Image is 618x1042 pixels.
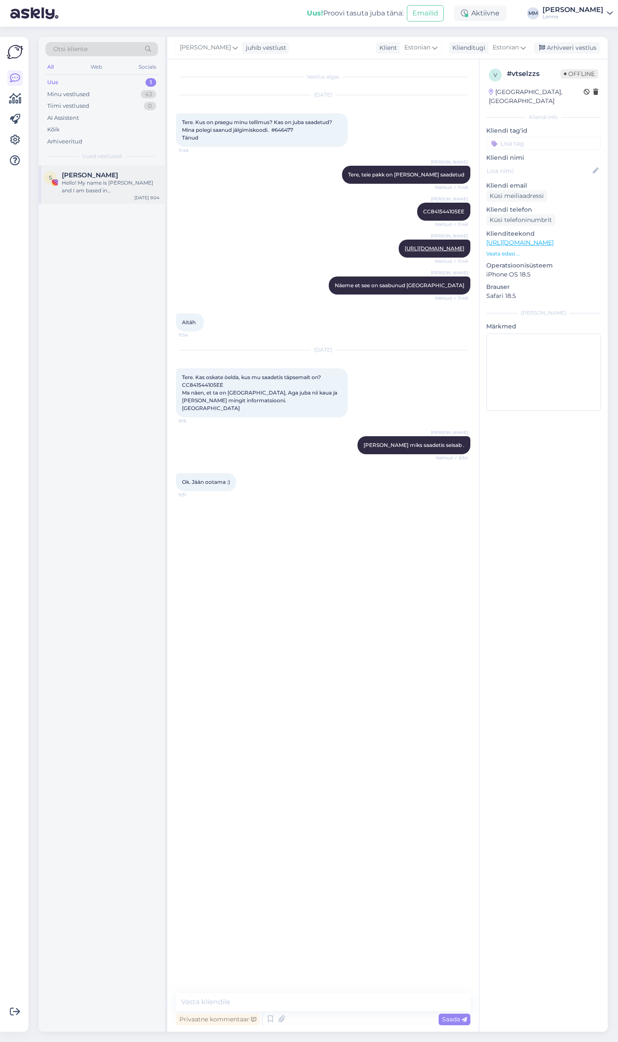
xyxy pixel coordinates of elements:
[47,137,82,146] div: Arhiveeritud
[335,282,464,289] span: Näeme et see on saabunud [GEOGRAPHIC_DATA]
[560,69,598,79] span: Offline
[47,90,90,99] div: Minu vestlused
[486,205,601,214] p: Kliendi telefon
[486,309,601,317] div: [PERSON_NAME]
[176,1014,260,1025] div: Privaatne kommentaar
[182,319,196,325] span: Aitäh
[307,8,403,18] div: Proovi tasuta juba täna:
[176,91,470,99] div: [DATE]
[89,61,104,73] div: Web
[145,78,156,87] div: 1
[542,13,603,20] div: Lenne
[542,6,613,20] a: [PERSON_NAME]Lenne
[47,102,89,110] div: Tiimi vestlused
[486,229,601,238] p: Klienditeekond
[486,261,601,270] p: Operatsioonisüsteem
[423,208,464,215] span: CC841544105EE
[182,119,333,141] span: Tere. Kus on praegu minu tellimus? Kas on juba saadetud? Mina polegi saanud jälgimiskoodi. #64647...
[53,45,88,54] span: Otsi kliente
[179,492,211,498] span: 9:31
[431,429,468,436] span: [PERSON_NAME]
[404,43,430,52] span: Estonian
[486,181,601,190] p: Kliendi email
[534,42,600,54] div: Arhiveeri vestlus
[527,7,539,19] div: MM
[176,346,470,354] div: [DATE]
[431,233,468,239] span: [PERSON_NAME]
[176,73,470,81] div: Vestlus algas
[179,332,211,338] span: 11:54
[49,174,52,181] span: S
[179,147,211,154] span: 11:46
[405,245,464,252] a: [URL][DOMAIN_NAME]
[45,61,55,73] div: All
[242,43,286,52] div: juhib vestlust
[542,6,603,13] div: [PERSON_NAME]
[486,283,601,292] p: Brauser
[431,270,468,276] span: [PERSON_NAME]
[486,153,601,162] p: Kliendi nimi
[47,78,58,87] div: Uus
[494,72,497,78] span: v
[486,239,554,246] a: [URL][DOMAIN_NAME]
[486,113,601,121] div: Kliendi info
[449,43,485,52] div: Klienditugi
[431,196,468,202] span: [PERSON_NAME]
[137,61,158,73] div: Socials
[486,322,601,331] p: Märkmed
[376,43,397,52] div: Klient
[486,137,601,150] input: Lisa tag
[435,258,468,264] span: Nähtud ✓ 11:49
[436,455,468,461] span: Nähtud ✓ 8:34
[82,152,122,160] span: Uued vestlused
[307,9,323,17] b: Uus!
[486,292,601,301] p: Safari 18.5
[435,295,468,301] span: Nähtud ✓ 11:49
[134,194,160,201] div: [DATE] 9:04
[47,125,60,134] div: Kõik
[364,442,464,448] span: [PERSON_NAME] miks saadetis seisab .
[487,166,591,176] input: Lisa nimi
[442,1015,467,1023] span: Saada
[486,126,601,135] p: Kliendi tag'id
[62,171,118,179] span: Samra Becic Karalic
[179,418,211,424] span: 8:16
[62,179,160,194] div: Hello! My name is [PERSON_NAME] and I am based in [GEOGRAPHIC_DATA]. I am in my third trimester a...
[489,88,584,106] div: [GEOGRAPHIC_DATA], [GEOGRAPHIC_DATA]
[7,44,23,60] img: Askly Logo
[486,270,601,279] p: iPhone OS 18.5
[47,114,79,122] div: AI Assistent
[486,250,601,258] p: Vaata edasi ...
[493,43,519,52] span: Estonian
[141,90,156,99] div: 43
[144,102,156,110] div: 0
[348,171,464,178] span: Tere, teie pakk on [PERSON_NAME] saadetud
[507,69,560,79] div: # vtselzzs
[407,5,444,21] button: Emailid
[486,214,555,226] div: Küsi telefoninumbrit
[435,221,468,228] span: Nähtud ✓ 11:48
[180,43,231,52] span: [PERSON_NAME]
[486,190,547,202] div: Küsi meiliaadressi
[182,479,230,485] span: Ok. Jään ootama :)
[431,159,468,165] span: [PERSON_NAME]
[182,374,339,411] span: Tere. Kas oskate öelda, kus mu saadetis täpsemalt on? CC841544105EE Ma näen, et ta on [GEOGRAPHIC...
[454,6,506,21] div: Aktiivne
[435,184,468,191] span: Nähtud ✓ 11:48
